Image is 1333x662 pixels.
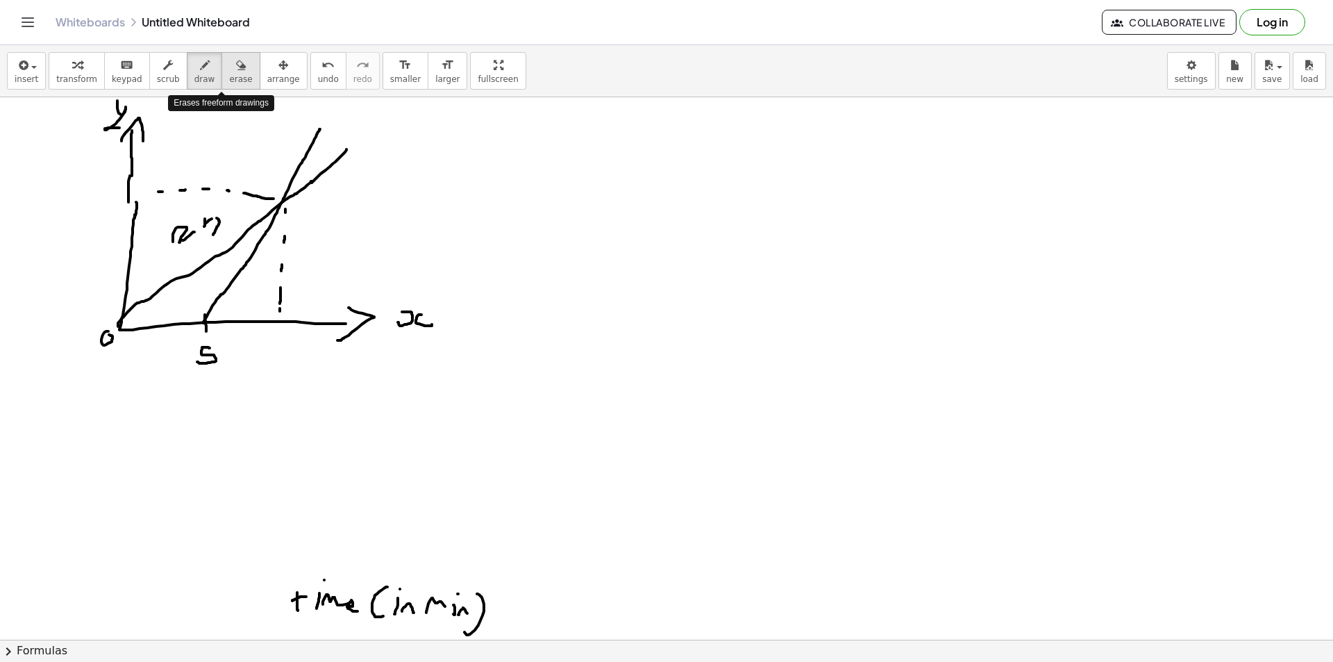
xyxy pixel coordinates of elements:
[1262,74,1282,84] span: save
[17,11,39,33] button: Toggle navigation
[1114,16,1225,28] span: Collaborate Live
[168,95,274,111] div: Erases freeform drawings
[318,74,339,84] span: undo
[470,52,526,90] button: fullscreen
[1226,74,1243,84] span: new
[187,52,223,90] button: draw
[428,52,467,90] button: format_sizelarger
[383,52,428,90] button: format_sizesmaller
[1293,52,1326,90] button: load
[356,57,369,74] i: redo
[1167,52,1216,90] button: settings
[1175,74,1208,84] span: settings
[321,57,335,74] i: undo
[221,52,260,90] button: erase
[56,74,97,84] span: transform
[1239,9,1305,35] button: Log in
[1102,10,1236,35] button: Collaborate Live
[49,52,105,90] button: transform
[346,52,380,90] button: redoredo
[478,74,518,84] span: fullscreen
[149,52,187,90] button: scrub
[399,57,412,74] i: format_size
[390,74,421,84] span: smaller
[310,52,346,90] button: undoundo
[260,52,308,90] button: arrange
[267,74,300,84] span: arrange
[15,74,38,84] span: insert
[157,74,180,84] span: scrub
[112,74,142,84] span: keypad
[104,52,150,90] button: keyboardkeypad
[353,74,372,84] span: redo
[56,15,125,29] a: Whiteboards
[1218,52,1252,90] button: new
[441,57,454,74] i: format_size
[1300,74,1318,84] span: load
[7,52,46,90] button: insert
[194,74,215,84] span: draw
[120,57,133,74] i: keyboard
[229,74,252,84] span: erase
[1255,52,1290,90] button: save
[435,74,460,84] span: larger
